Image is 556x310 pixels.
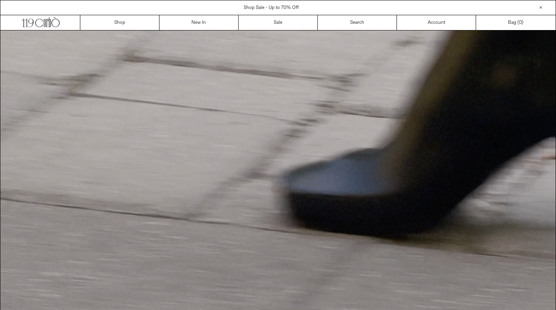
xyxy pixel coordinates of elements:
[244,5,299,11] a: Shop Sale - Up to 70% Off
[318,15,397,30] a: Search
[397,15,476,30] a: Account
[476,15,555,30] a: Bag ()
[80,15,159,30] a: Shop
[159,15,239,30] a: New In
[519,20,522,26] span: 0
[239,15,318,30] a: Sale
[519,19,523,26] span: )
